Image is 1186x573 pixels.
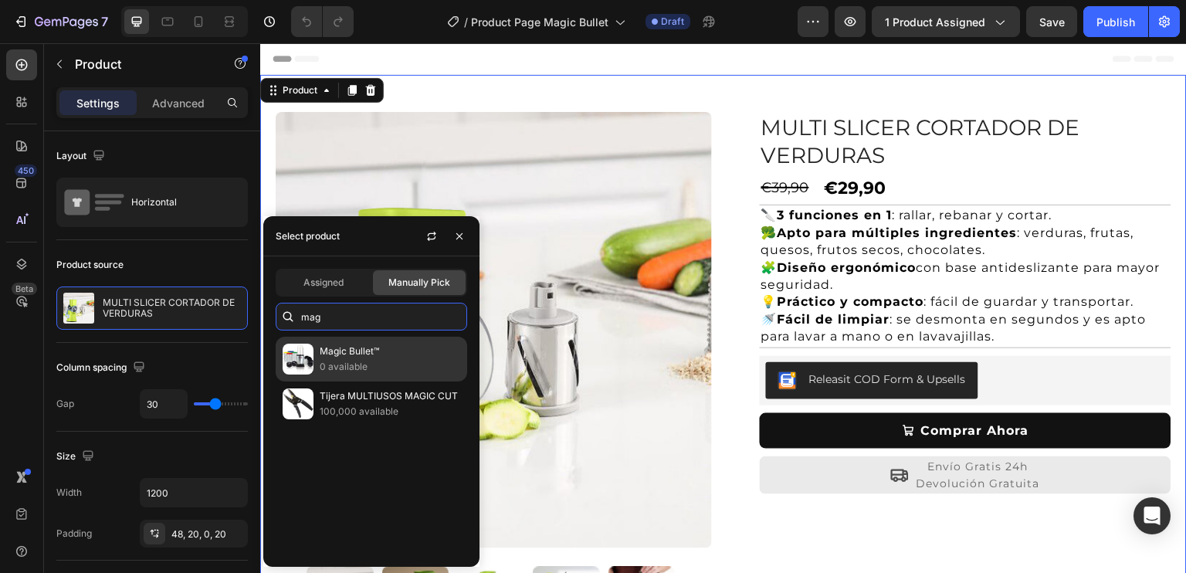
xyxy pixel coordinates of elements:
[320,388,460,404] p: Tijera MULTIUSOS MAGIC CUT
[19,40,60,54] div: Product
[549,328,706,344] div: Releasit COD Form & Upsells
[15,164,37,177] div: 450
[563,128,628,162] div: €29,90
[885,14,985,30] span: 1 product assigned
[56,397,74,411] div: Gap
[320,359,460,375] p: 0 available
[500,370,911,405] button: Comprar Ahora
[141,479,247,507] input: Auto
[56,527,92,541] div: Padding
[101,12,108,31] p: 7
[56,446,97,467] div: Size
[320,404,460,419] p: 100,000 available
[517,269,630,283] strong: Fácil de limpiar
[1083,6,1148,37] button: Publish
[500,69,911,128] h1: MULTI SLICER CORTADOR DE VERDURAS
[283,388,313,419] img: collections
[56,258,124,272] div: Product source
[388,276,450,290] span: Manually Pick
[501,250,910,267] p: 💡 : fácil de guardar y transportar.
[131,185,225,220] div: Horizontal
[276,229,340,243] div: Select product
[56,486,82,500] div: Width
[56,358,148,378] div: Column spacing
[152,95,205,111] p: Advanced
[1039,15,1065,29] span: Save
[501,164,910,181] p: 🔪 : rallar, rebanar y cortar.
[471,14,608,30] span: Product Page Magic Bullet
[1096,14,1135,30] div: Publish
[501,268,910,303] p: 🚿 : se desmonta en segundos y es apto para lavar a mano o en lavavajillas.
[517,251,664,266] strong: Práctico y compacto
[872,6,1020,37] button: 1 product assigned
[464,14,468,30] span: /
[171,527,244,541] div: 48, 20, 0, 20
[283,344,313,375] img: collections
[320,344,460,359] p: Magic Bullet™
[656,433,780,447] span: Devolución Gratuita
[517,182,757,197] strong: Apto para múltiples ingredientes
[500,131,551,158] div: €39,90
[6,6,115,37] button: 7
[12,283,37,295] div: Beta
[303,276,344,290] span: Assigned
[291,6,354,37] div: Undo/Redo
[56,146,108,167] div: Layout
[276,303,467,331] input: Search in Settings & Advanced
[76,95,120,111] p: Settings
[506,319,718,356] button: Releasit COD Form & Upsells
[518,328,537,347] img: CKKYs5695_ICEAE=.webp
[501,181,910,216] p: 🥦 : verduras, frutas, quesos, frutos secos, chocolates.
[501,216,910,251] p: 🧩 con base antideslizante para mayor seguridad.
[1026,6,1077,37] button: Save
[661,15,684,29] span: Draft
[661,379,769,396] div: Comprar Ahora
[103,297,241,319] p: MULTI SLICER CORTADOR DE VERDURAS
[1133,497,1171,534] div: Open Intercom Messenger
[668,416,768,430] span: Envío Gratis 24h
[141,390,187,418] input: Auto
[517,164,632,179] strong: 3 funciones en 1
[517,217,656,232] strong: Diseño ergonómico
[75,55,206,73] p: Product
[260,43,1186,573] iframe: Design area
[63,293,94,324] img: product feature img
